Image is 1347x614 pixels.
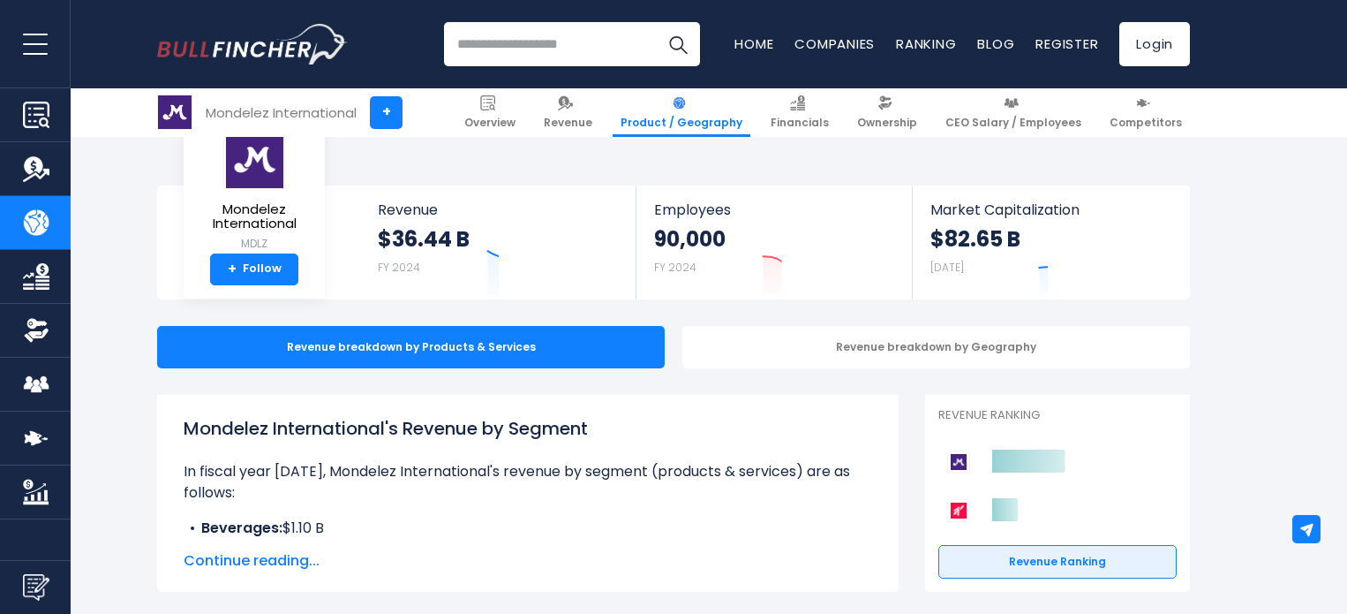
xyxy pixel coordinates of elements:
[223,130,285,189] img: MDLZ logo
[734,34,773,53] a: Home
[682,326,1190,368] div: Revenue breakdown by Geography
[636,186,911,299] a: Employees 90,000 FY 2024
[201,518,282,538] b: Beverages:
[157,326,665,368] div: Revenue breakdown by Products & Services
[654,225,726,253] strong: 90,000
[184,550,872,572] span: Continue reading...
[544,116,592,130] span: Revenue
[938,545,1177,579] a: Revenue Ranking
[184,518,872,539] li: $1.10 B
[1035,34,1098,53] a: Register
[945,116,1081,130] span: CEO Salary / Employees
[184,461,872,504] p: In fiscal year [DATE], Mondelez International's revenue by segment (products & services) are as f...
[763,88,837,137] a: Financials
[771,116,829,130] span: Financials
[158,95,192,129] img: MDLZ logo
[938,408,1177,423] p: Revenue Ranking
[937,88,1089,137] a: CEO Salary / Employees
[206,102,357,123] div: Mondelez International
[198,236,311,252] small: MDLZ
[370,96,403,129] a: +
[536,88,600,137] a: Revenue
[1102,88,1190,137] a: Competitors
[947,499,970,522] img: Kellanova competitors logo
[977,34,1014,53] a: Blog
[654,260,696,275] small: FY 2024
[896,34,956,53] a: Ranking
[228,262,237,277] strong: +
[1110,116,1182,130] span: Competitors
[360,186,636,299] a: Revenue $36.44 B FY 2024
[913,186,1188,299] a: Market Capitalization $82.65 B [DATE]
[456,88,523,137] a: Overview
[930,225,1020,253] strong: $82.65 B
[378,225,470,253] strong: $36.44 B
[197,129,312,254] a: Mondelez International MDLZ
[794,34,875,53] a: Companies
[184,415,872,442] h1: Mondelez International's Revenue by Segment
[157,24,348,64] img: Bullfincher logo
[378,260,420,275] small: FY 2024
[849,88,925,137] a: Ownership
[23,317,49,344] img: Ownership
[464,116,515,130] span: Overview
[157,24,347,64] a: Go to homepage
[947,451,970,474] img: Mondelez International competitors logo
[656,22,700,66] button: Search
[378,201,619,218] span: Revenue
[857,116,917,130] span: Ownership
[621,116,742,130] span: Product / Geography
[654,201,893,218] span: Employees
[210,254,298,285] a: +Follow
[930,201,1170,218] span: Market Capitalization
[613,88,750,137] a: Product / Geography
[1119,22,1190,66] a: Login
[198,202,311,231] span: Mondelez International
[930,260,964,275] small: [DATE]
